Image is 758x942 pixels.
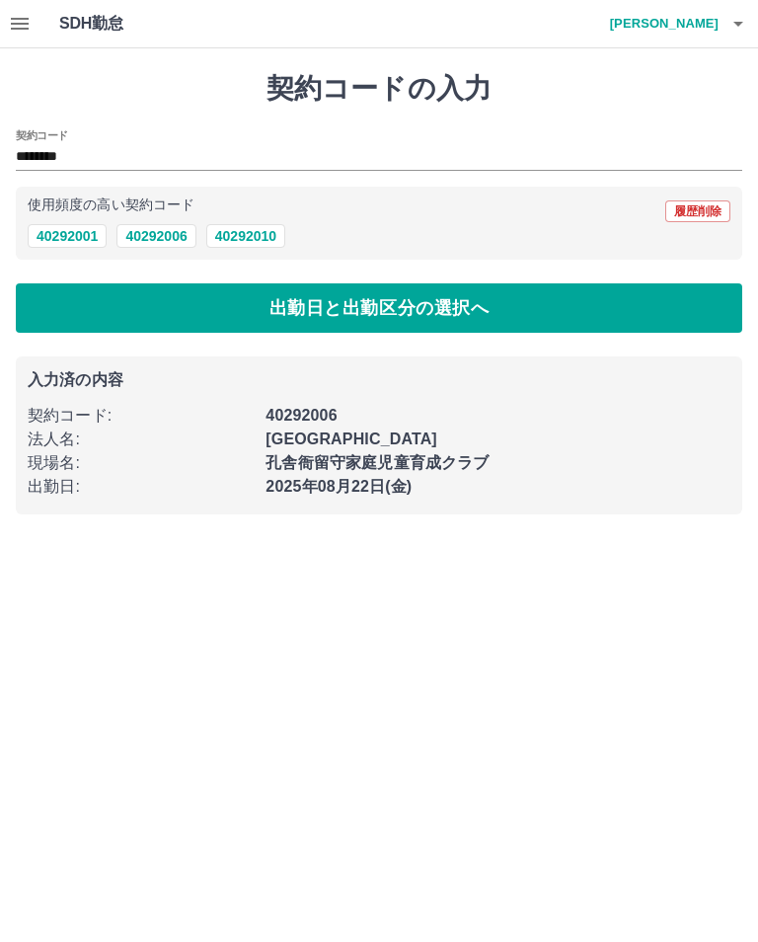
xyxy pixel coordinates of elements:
b: 40292006 [265,407,337,424]
button: 40292006 [116,224,195,248]
b: [GEOGRAPHIC_DATA] [265,431,437,447]
h1: 契約コードの入力 [16,72,742,106]
p: 使用頻度の高い契約コード [28,198,194,212]
button: 出勤日と出勤区分の選択へ [16,283,742,333]
h2: 契約コード [16,127,68,143]
p: 法人名 : [28,428,254,451]
button: 40292001 [28,224,107,248]
button: 40292010 [206,224,285,248]
p: 契約コード : [28,404,254,428]
p: 出勤日 : [28,475,254,499]
b: 2025年08月22日(金) [265,478,412,495]
p: 現場名 : [28,451,254,475]
button: 履歴削除 [665,200,730,222]
b: 孔舎衙留守家庭児童育成クラブ [265,454,489,471]
p: 入力済の内容 [28,372,730,388]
